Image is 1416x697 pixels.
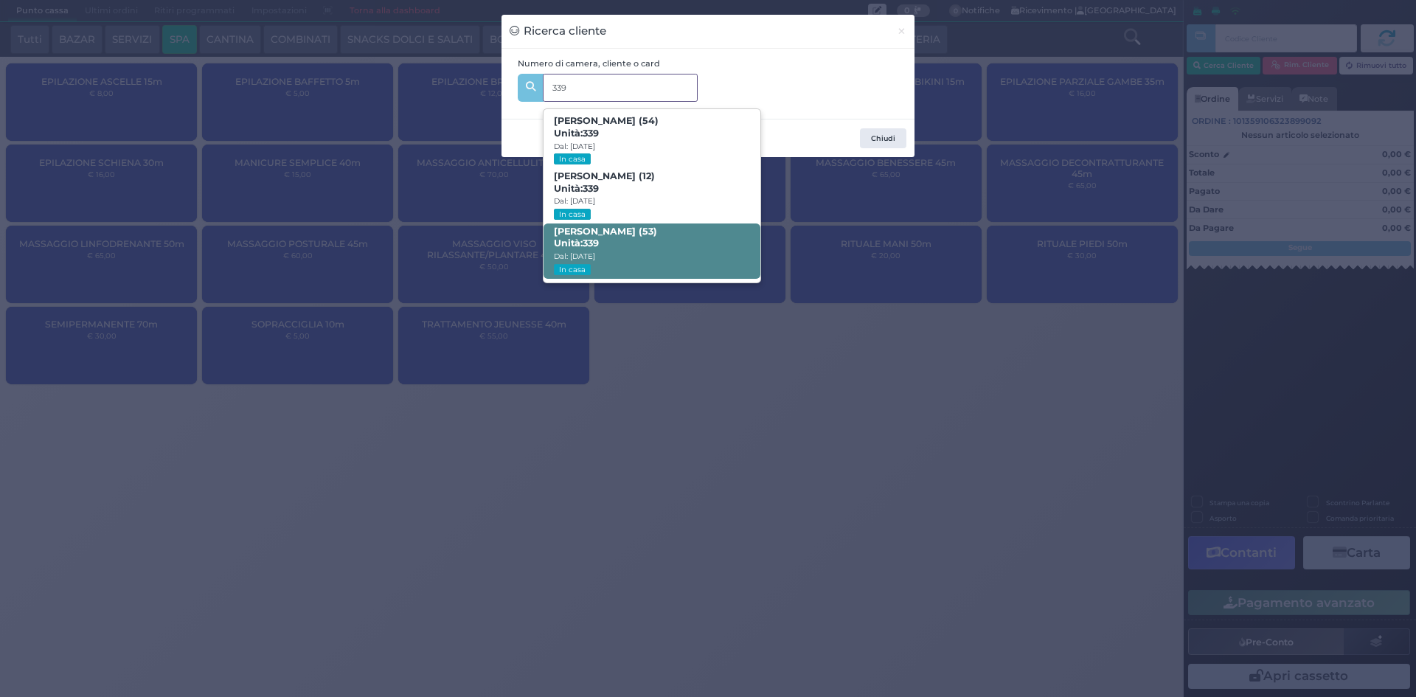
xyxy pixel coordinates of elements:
[554,252,595,261] small: Dal: [DATE]
[554,153,590,164] small: In casa
[860,128,906,149] button: Chiudi
[554,209,590,220] small: In casa
[897,23,906,39] span: ×
[554,142,595,151] small: Dal: [DATE]
[554,170,655,194] b: [PERSON_NAME] (12)
[554,115,659,139] b: [PERSON_NAME] (54)
[554,226,657,249] b: [PERSON_NAME] (53)
[583,237,599,249] strong: 339
[889,15,914,48] button: Chiudi
[583,183,599,194] strong: 339
[554,237,599,250] span: Unità:
[518,58,660,70] label: Numero di camera, cliente o card
[543,74,698,102] input: Es. 'Mario Rossi', '220' o '108123234234'
[554,183,599,195] span: Unità:
[554,264,590,275] small: In casa
[554,196,595,206] small: Dal: [DATE]
[510,23,606,40] h3: Ricerca cliente
[583,128,599,139] strong: 339
[554,128,599,140] span: Unità:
